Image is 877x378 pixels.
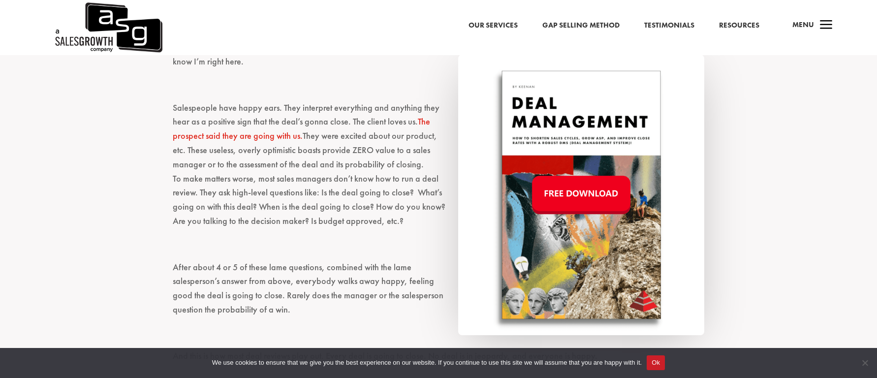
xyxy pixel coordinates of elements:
[173,101,704,237] p: Salespeople have happy ears. They interpret everything and anything they hear as a positive sign ...
[173,260,704,326] p: After about 4 or 5 of these lame questions, combined with the lame salesperson’s answer from abov...
[173,40,704,78] p: Because sales managers don’t know how to run them, and . Let’s just keep it real, you all know I’...
[647,355,665,370] button: Ok
[860,358,870,368] span: No
[792,20,814,30] span: Menu
[644,19,694,32] a: Testimonials
[469,19,518,32] a: Our Services
[719,19,759,32] a: Resources
[212,358,642,368] span: We use cookies to ensure that we give you the best experience on our website. If you continue to ...
[816,16,836,35] span: a
[542,19,620,32] a: Gap Selling Method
